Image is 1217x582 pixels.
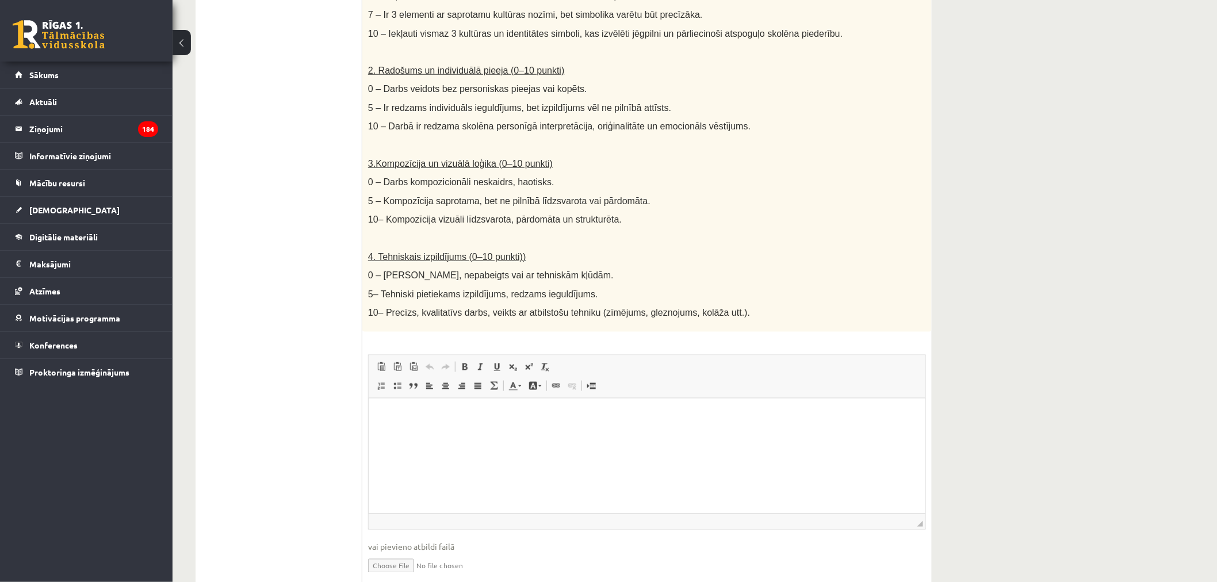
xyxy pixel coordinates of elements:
[29,286,60,296] span: Atzīmes
[368,84,587,94] span: 0 – Darbs veidots bez personiskas pieejas vai kopēts.
[29,232,98,242] span: Digitālie materiāli
[373,359,389,374] a: Paste (Ctrl+V)
[368,121,751,131] span: 10 – Darbā ir redzama skolēna personīgā interpretācija, oriģinalitāte un emocionāls vēstījums.
[438,359,454,374] a: Redo (Ctrl+Y)
[521,359,537,374] a: Superscript
[368,196,650,206] span: 5 – Kompozīcija saprotama, bet ne pilnībā līdzsvarota vai pārdomāta.
[373,378,389,393] a: Insert/Remove Numbered List
[29,251,158,277] legend: Maksājumi
[548,378,564,393] a: Link (Ctrl+K)
[138,121,158,137] i: 184
[470,378,486,393] a: Justify
[369,399,925,514] iframe: Editor, wiswyg-editor-user-answer-47433977749300
[368,177,554,187] span: 0 – Darbs kompozicionāli neskaidrs, haotisks.
[29,313,120,323] span: Motivācijas programma
[368,541,926,553] span: vai pievieno atbildi failā
[473,359,489,374] a: Italic (Ctrl+I)
[15,170,158,196] a: Mācību resursi
[29,97,57,107] span: Aktuāli
[29,70,59,80] span: Sākums
[15,305,158,331] a: Motivācijas programma
[583,378,599,393] a: Insert Page Break for Printing
[29,178,85,188] span: Mācību resursi
[15,359,158,385] a: Proktoringa izmēģinājums
[422,378,438,393] a: Align Left
[422,359,438,374] a: Undo (Ctrl+Z)
[454,378,470,393] a: Align Right
[29,143,158,169] legend: Informatīvie ziņojumi
[29,367,129,377] span: Proktoringa izmēģinājums
[15,332,158,358] a: Konferences
[438,378,454,393] a: Center
[368,308,750,317] span: 10– Precīzs, kvalitatīvs darbs, veikts ar atbilstošu tehniku (zīmējums, gleznojums, kolāža utt.).
[489,359,505,374] a: Underline (Ctrl+U)
[389,378,405,393] a: Insert/Remove Bulleted List
[368,29,843,39] span: 10 – Iekļauti vismaz 3 kultūras un identitātes simboli, kas izvēlēti jēgpilni un pārliecinoši ats...
[505,359,521,374] a: Subscript
[29,205,120,215] span: [DEMOGRAPHIC_DATA]
[917,521,923,527] span: Resize
[29,340,78,350] span: Konferences
[15,251,158,277] a: Maksājumi
[525,378,545,393] a: Background Color
[457,359,473,374] a: Bold (Ctrl+B)
[15,278,158,304] a: Atzīmes
[368,10,703,20] span: 7 – Ir 3 elementi ar saprotamu kultūras nozīmi, bet simbolika varētu būt precīzāka.
[505,378,525,393] a: Text Color
[368,215,622,224] span: 10– Kompozīcija vizuāli līdzsvarota, pārdomāta un strukturēta.
[389,359,405,374] a: Paste as plain text (Ctrl+Shift+V)
[405,378,422,393] a: Block Quote
[15,116,158,142] a: Ziņojumi184
[15,224,158,250] a: Digitālie materiāli
[13,20,105,49] a: Rīgas 1. Tālmācības vidusskola
[486,378,502,393] a: Math
[537,359,553,374] a: Remove Format
[368,159,553,169] span: 3.Kompozīcija un vizuālā loģika (0–10 punkti)
[368,252,526,262] span: 4. Tehniskais izpildījums (0–10 punkti))
[15,89,158,115] a: Aktuāli
[29,116,158,142] legend: Ziņojumi
[564,378,580,393] a: Unlink
[15,197,158,223] a: [DEMOGRAPHIC_DATA]
[368,103,671,113] span: 5 – Ir redzams individuāls ieguldījums, bet izpildījums vēl ne pilnībā attīsts.
[15,62,158,88] a: Sākums
[368,289,598,299] span: 5– Tehniski pietiekams izpildījums, redzams ieguldījums.
[368,270,614,280] span: 0 – [PERSON_NAME], nepabeigts vai ar tehniskām kļūdām.
[405,359,422,374] a: Paste from Word
[15,143,158,169] a: Informatīvie ziņojumi
[368,66,565,75] span: 2. Radošums un individuālā pieeja (0–10 punkti)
